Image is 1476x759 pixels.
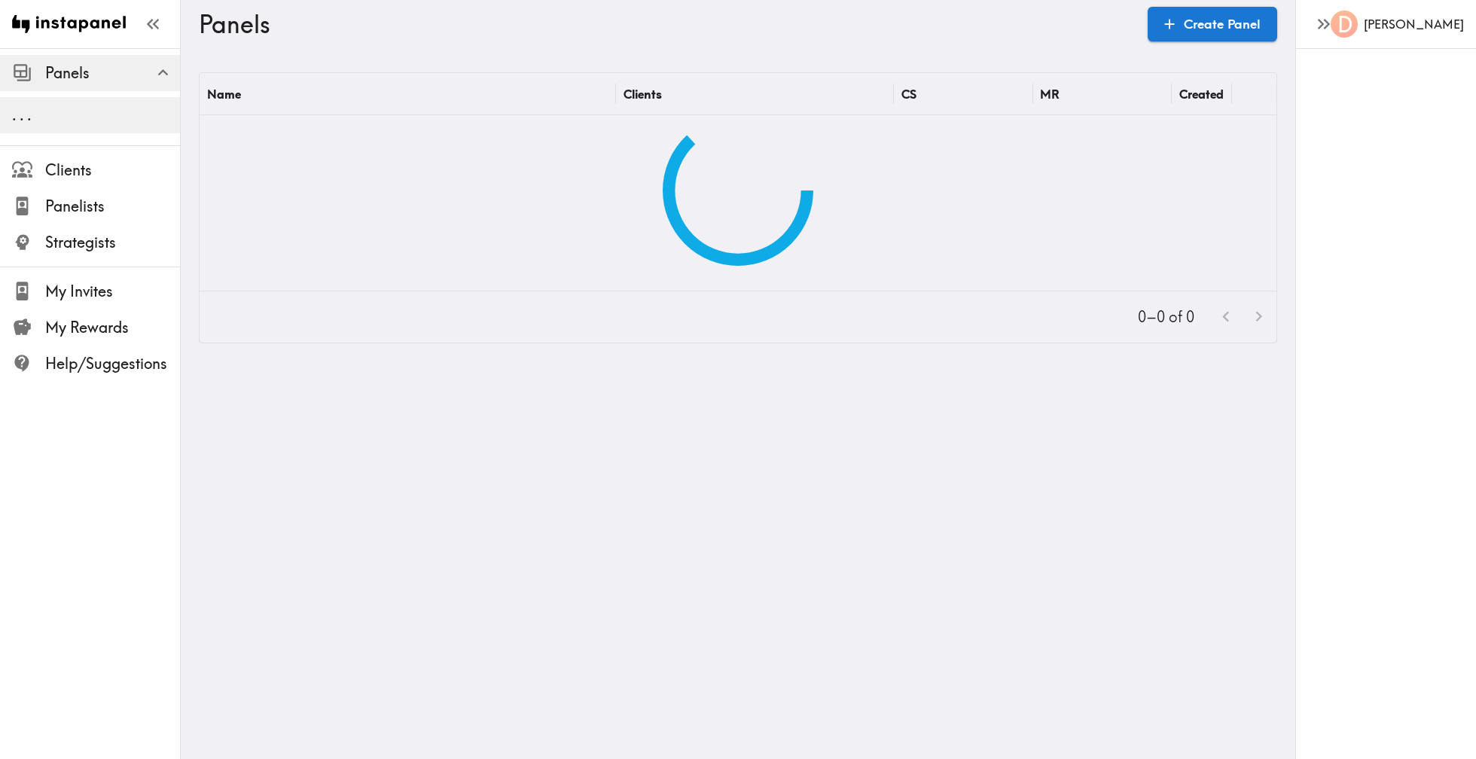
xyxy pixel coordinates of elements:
div: Name [207,87,241,102]
div: Created [1179,87,1224,102]
span: Help/Suggestions [45,353,180,374]
a: Create Panel [1148,7,1277,41]
span: Panelists [45,196,180,217]
div: MR [1040,87,1060,102]
span: My Rewards [45,317,180,338]
span: . [27,105,32,124]
p: 0–0 of 0 [1138,306,1194,328]
div: Clients [624,87,662,102]
span: D [1337,11,1352,38]
h3: Panels [199,10,1136,38]
span: Clients [45,160,180,181]
div: CS [901,87,916,102]
span: . [20,105,24,124]
span: Strategists [45,232,180,253]
span: My Invites [45,281,180,302]
span: Panels [45,62,180,84]
span: . [12,105,17,124]
h6: [PERSON_NAME] [1364,16,1464,32]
